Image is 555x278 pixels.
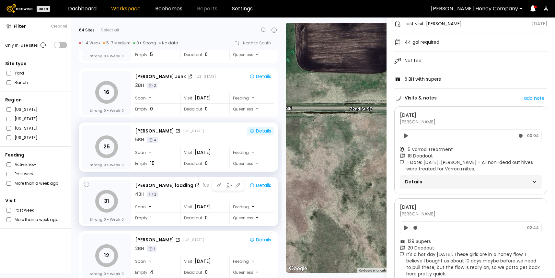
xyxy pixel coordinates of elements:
[135,82,144,89] div: 2 BH
[135,93,176,103] div: Scan
[104,217,106,222] span: 0
[405,177,537,186] div: Details
[150,106,153,112] span: 0
[405,39,439,46] div: 44 gal required
[197,6,217,11] span: Reports
[104,53,106,59] span: 0
[408,153,433,159] span: 18 Deadout
[519,95,545,101] div: add note
[15,216,58,223] label: More than a week ago
[135,182,193,189] div: [PERSON_NAME] loading
[195,74,216,79] div: [US_STATE]
[205,214,208,221] span: 0
[79,41,100,46] div: 1-4 Weak
[256,106,259,112] span: -
[405,177,471,186] span: Details
[147,137,158,143] div: 4
[400,112,542,125] div: [PERSON_NAME]
[150,51,153,58] span: 5
[147,191,158,197] div: 2
[527,225,539,231] span: 02:44
[135,104,176,114] div: Empty
[6,4,33,13] img: Beewise logo
[15,207,34,214] label: Past week
[229,267,274,278] div: Queenless
[104,252,109,259] tspan: 12
[247,236,274,244] button: Details
[135,202,176,212] div: Scan
[5,197,67,204] div: Visit
[256,51,259,58] span: -
[148,149,151,156] span: -
[68,6,97,11] a: Dashboard
[251,149,255,156] div: -
[15,106,38,113] label: [US_STATE]
[14,23,26,30] span: Filter
[103,41,131,46] div: 5-7 Medium
[183,237,204,242] div: [US_STATE]
[180,147,225,158] div: Visit
[15,170,34,177] label: Past week
[229,158,274,169] div: Queenless
[15,161,36,168] label: Active now
[183,128,204,133] div: [US_STATE]
[135,237,174,243] div: [PERSON_NAME]
[180,202,225,212] div: Visit
[405,20,462,27] div: Last visit: [PERSON_NAME]
[232,6,253,11] a: Settings
[400,204,542,217] div: [PERSON_NAME]
[229,202,274,212] div: Feeding
[101,27,119,33] div: Select all
[135,191,145,198] div: 4 BH
[121,108,124,113] span: 0
[104,108,106,113] span: 0
[159,41,178,46] div: No data
[121,217,124,222] span: 0
[135,267,176,278] div: Empty
[400,204,542,211] div: [DATE]
[247,127,274,135] button: Details
[133,41,156,46] div: 8+ Strong
[180,104,225,114] div: Dead out
[256,269,259,276] span: -
[400,112,542,119] div: [DATE]
[517,94,547,103] button: add note
[15,134,38,141] label: [US_STATE]
[5,152,67,158] div: Feeding
[406,251,542,277] span: It's a hot day [DATE]. These girls are in a honey flow. I believe I bought us about 10 days maybe...
[249,74,271,79] div: Details
[104,271,106,276] span: 0
[205,51,208,58] span: 0
[51,23,67,29] button: Clear All
[251,95,255,101] div: -
[394,94,437,102] div: Visits & notes
[121,162,124,168] span: 0
[104,88,109,96] tspan: 16
[15,115,38,122] label: [US_STATE]
[180,93,225,103] div: Visit
[247,181,274,190] button: Details
[90,108,124,113] div: Strong Weak
[15,180,58,187] label: More than a week ago
[180,158,225,169] div: Dead out
[147,83,157,88] div: 2
[90,53,124,59] div: Strong Weak
[5,97,67,103] div: Region
[195,149,211,156] span: [DATE]
[5,41,47,49] div: Only in-use sites
[180,256,225,267] div: Visit
[135,256,176,267] div: Scan
[243,41,275,45] div: North to South
[37,6,50,12] div: Beta
[256,214,259,221] span: -
[251,203,255,210] div: -
[135,213,176,223] div: Empty
[195,95,211,101] span: [DATE]
[408,146,453,153] span: 6 Varroa Treatment
[205,269,208,276] span: 0
[135,147,176,158] div: Scan
[180,213,225,223] div: Dead out
[90,271,124,276] div: Strong Weak
[256,160,259,167] span: -
[135,49,176,60] div: Empty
